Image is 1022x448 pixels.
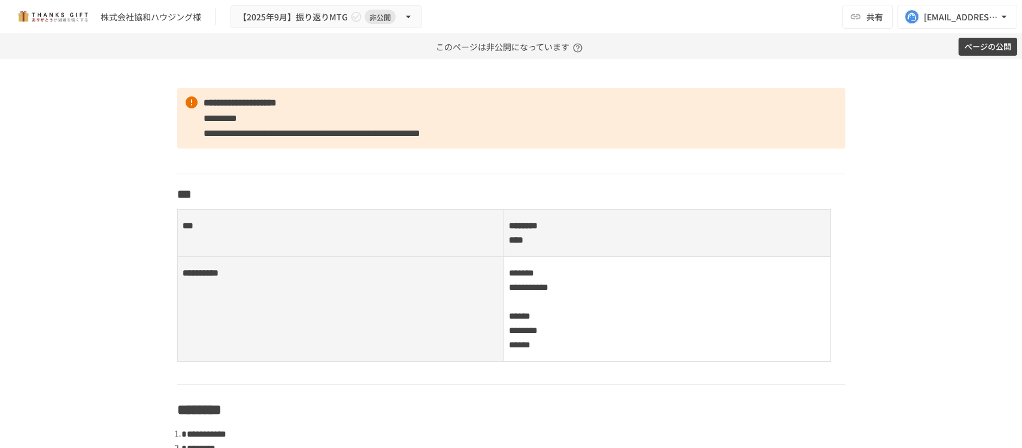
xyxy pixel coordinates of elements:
button: 【2025年9月】振り返りMTG非公開 [231,5,422,29]
p: このページは非公開になっています [436,34,586,59]
span: 非公開 [365,11,396,23]
div: [EMAIL_ADDRESS][DOMAIN_NAME] [924,10,998,25]
img: mMP1OxWUAhQbsRWCurg7vIHe5HqDpP7qZo7fRoNLXQh [14,7,91,26]
button: [EMAIL_ADDRESS][DOMAIN_NAME] [897,5,1017,29]
button: 共有 [842,5,893,29]
span: 【2025年9月】振り返りMTG [238,10,348,25]
div: 株式会社協和ハウジング様 [101,11,201,23]
span: 共有 [866,10,883,23]
button: ページの公開 [959,38,1017,56]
